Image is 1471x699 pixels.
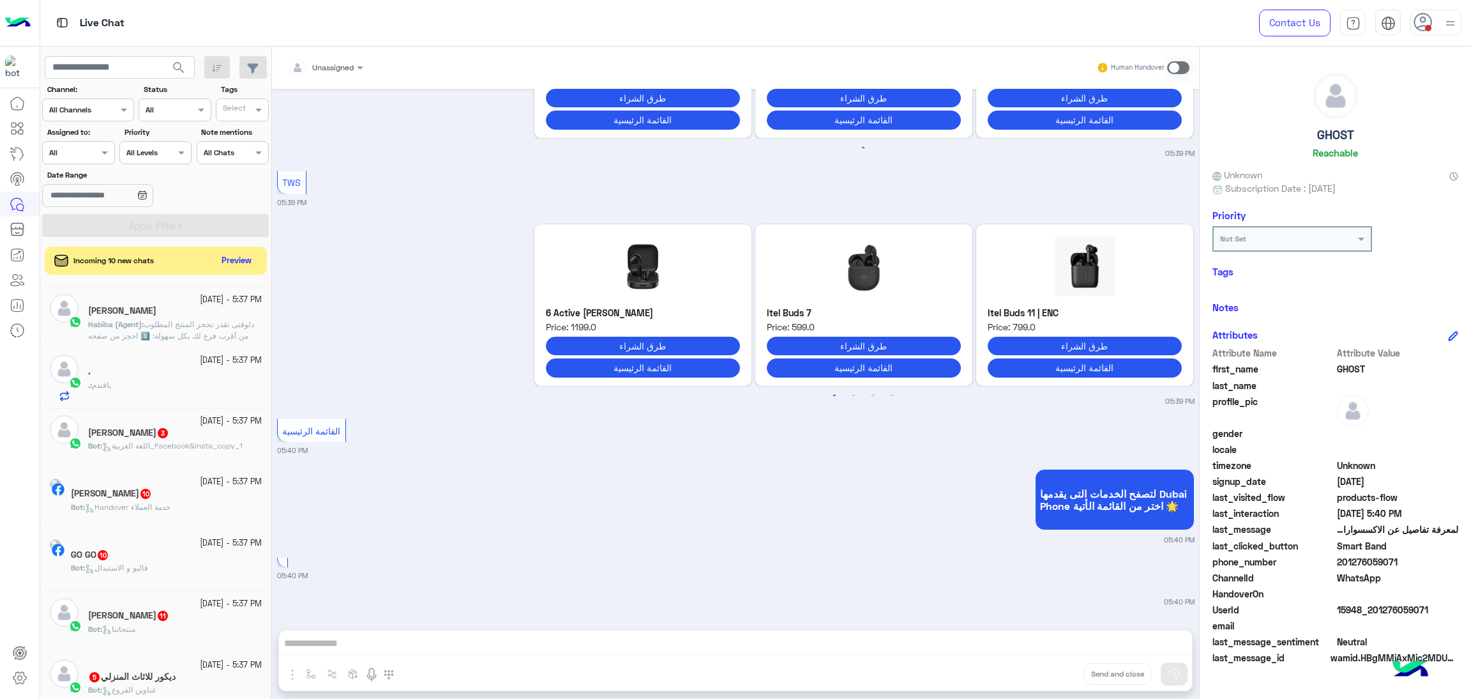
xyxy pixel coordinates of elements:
[1337,346,1459,360] span: Attribute Value
[1337,523,1459,536] span: لمعرفة تفاصيل عن الاكسسوارات برجاء تصفح القائمة التالية
[1337,395,1369,427] img: defaultAdmin.png
[1337,362,1459,376] span: GHOST
[1225,181,1336,195] span: Subscription Date : [DATE]
[88,624,102,634] b: :
[546,111,740,129] button: القائمة الرئيسية
[1381,16,1396,31] img: tab
[546,236,740,300] img: Xiaomi-Buds-6-Active_6294_1.webp
[88,672,176,682] h5: ديكور للاثاث المنزلي
[102,441,243,450] span: اللغة العربية_Facebook&Insta_copy_1
[69,681,82,694] img: WhatsApp
[546,358,740,377] button: القائمة الرئيسية
[1212,491,1334,504] span: last_visited_flow
[50,415,79,444] img: defaultAdmin.png
[1337,555,1459,569] span: 201276059071
[1346,16,1361,31] img: tab
[1337,635,1459,649] span: 0
[1317,128,1354,142] h5: GHOST
[50,659,79,688] img: defaultAdmin.png
[102,685,156,695] span: عناوين الفروع
[312,63,354,72] span: Unassigned
[988,337,1182,355] button: طرق الشراء
[171,60,186,75] span: search
[1337,507,1459,520] span: 2025-10-05T14:40:26.588Z
[54,15,70,31] img: tab
[988,111,1182,129] button: القائمة الرئيسية
[200,537,262,549] small: [DATE] - 5:37 PM
[1212,507,1334,520] span: last_interaction
[50,479,61,490] img: picture
[88,366,91,377] h5: .
[50,598,79,627] img: defaultAdmin.png
[282,177,301,188] span: TWS
[1212,651,1328,664] span: last_message_id
[1314,74,1357,118] img: defaultAdmin.png
[158,611,168,621] span: 11
[1212,346,1334,360] span: Attribute Name
[988,89,1182,107] button: طرق الشراء
[988,236,1182,300] img: Itel-Buds-11-ENC_Smart-Watch_23466_1.webp
[988,358,1182,377] button: القائمة الرئيسية
[163,56,195,84] button: search
[1337,539,1459,553] span: Smart Band
[88,441,102,450] b: :
[1220,234,1246,243] b: Not Set
[277,571,308,581] small: 05:40 PM
[47,84,133,95] label: Channel:
[88,427,169,438] h5: Mostafa Salah
[71,563,85,572] b: :
[80,15,124,32] p: Live Chat
[988,320,1182,334] span: Price: 799.0
[71,549,109,560] h5: GO GO
[221,102,246,117] div: Select
[71,563,83,572] span: Bot
[886,390,898,403] button: 4 of 2
[1337,443,1459,456] span: null
[124,127,190,138] label: Priority
[50,355,79,383] img: defaultAdmin.png
[1165,396,1195,406] small: 05:39 PM
[1331,651,1458,664] span: wamid.HBgMMjAxMjc2MDU5MDcxFQIAEhggQUM5NDY0RDM4OEFCREI5MTJGQTI0RTAyMTI2RDIzOTQA
[1259,10,1331,36] a: Contact Us
[1212,635,1334,649] span: last_message_sentiment
[1212,571,1334,585] span: ChannelId
[1212,427,1334,440] span: gender
[1212,587,1334,601] span: HandoverOn
[69,437,82,450] img: WhatsApp
[546,306,740,319] p: [PERSON_NAME] 6 Active
[200,355,262,367] small: [DATE] - 5:37 PM
[71,502,85,512] b: :
[5,10,31,36] img: Logo
[69,316,82,328] img: WhatsApp
[92,380,111,390] span: يافندم
[847,390,860,403] button: 2 of 2
[158,428,168,438] span: 3
[767,358,961,377] button: القائمة الرئيسية
[1337,587,1459,601] span: null
[857,142,870,155] button: 1 of 1
[546,337,740,355] button: طرق الشراء
[1040,488,1189,512] span: لتصفح الخدمات التى يقدمها Dubai Phone اختر من القائمة الأتية 🌟
[1337,459,1459,472] span: Unknown
[73,255,154,266] span: Incoming 10 new chats
[1084,663,1151,685] button: Send and close
[42,214,269,237] button: Apply Filters
[88,441,100,450] span: Bot
[866,390,879,403] button: 3 of 2
[200,659,262,672] small: [DATE] - 5:37 PM
[89,672,100,682] span: 5
[221,84,268,95] label: Tags
[47,169,190,181] label: Date Range
[1212,523,1334,536] span: last_message
[88,319,144,329] b: :
[1212,555,1334,569] span: phone_number
[102,624,135,634] span: منتجاتنا
[52,483,64,496] img: Facebook
[200,294,262,306] small: [DATE] - 5:37 PM
[1337,571,1459,585] span: 2
[1212,302,1239,313] h6: Notes
[1212,603,1334,617] span: UserId
[828,390,841,403] button: 1 of 2
[1164,597,1195,607] small: 05:40 PM
[546,89,740,107] button: طرق الشراء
